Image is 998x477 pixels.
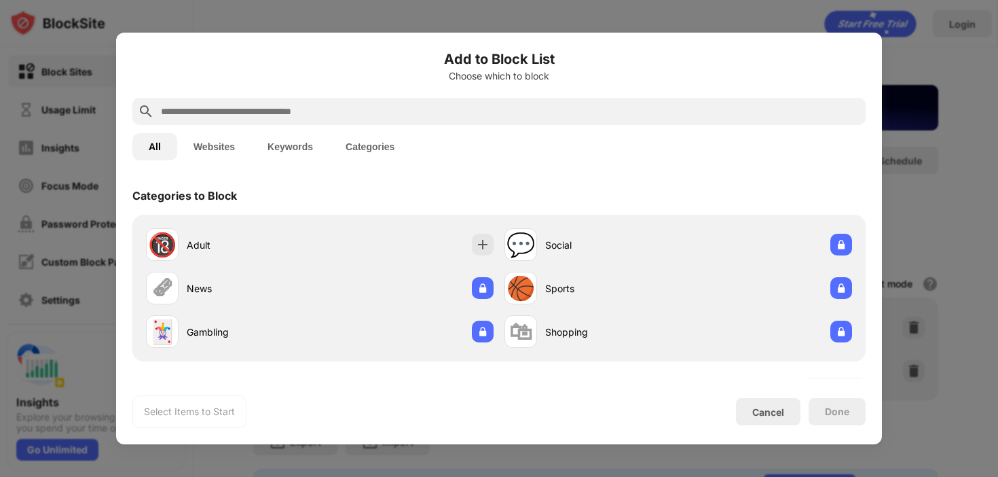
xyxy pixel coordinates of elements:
div: Cancel [752,406,784,418]
div: 🏀 [506,275,535,302]
div: News [187,281,320,296]
div: Shopping [545,325,678,339]
h6: Add to Block List [132,49,866,69]
div: 💬 [506,231,535,259]
div: Choose which to block [132,71,866,82]
div: Social [545,238,678,252]
div: Categories to Block [132,189,237,202]
img: search.svg [138,103,154,120]
div: Gambling [187,325,320,339]
div: Select Items to Start [144,405,235,419]
div: Sports [545,281,678,296]
div: 🔞 [148,231,177,259]
button: Websites [177,133,251,160]
button: Keywords [251,133,329,160]
button: All [132,133,177,160]
div: 🛍 [509,318,532,346]
button: Categories [329,133,411,160]
div: 🗞 [151,275,174,302]
div: Adult [187,238,320,252]
div: 🃏 [148,318,177,346]
div: Done [825,406,849,417]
